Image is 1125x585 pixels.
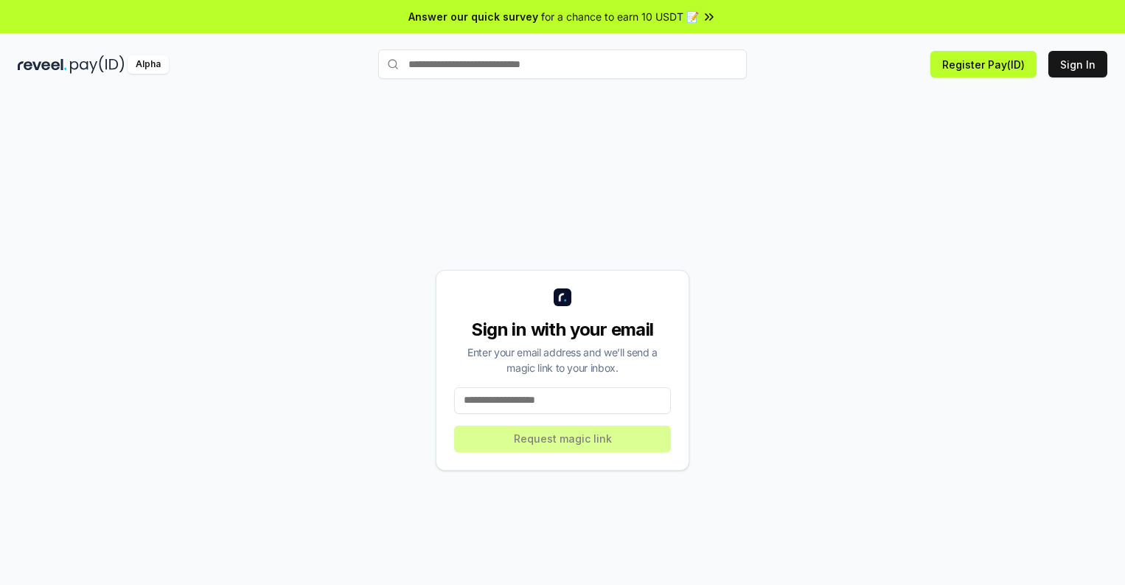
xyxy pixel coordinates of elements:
img: reveel_dark [18,55,67,74]
img: logo_small [554,288,571,306]
img: pay_id [70,55,125,74]
div: Enter your email address and we’ll send a magic link to your inbox. [454,345,671,375]
button: Register Pay(ID) [930,51,1037,77]
span: for a chance to earn 10 USDT 📝 [541,9,699,24]
div: Sign in with your email [454,318,671,342]
button: Sign In [1048,51,1107,77]
div: Alpha [128,55,169,74]
span: Answer our quick survey [408,9,538,24]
